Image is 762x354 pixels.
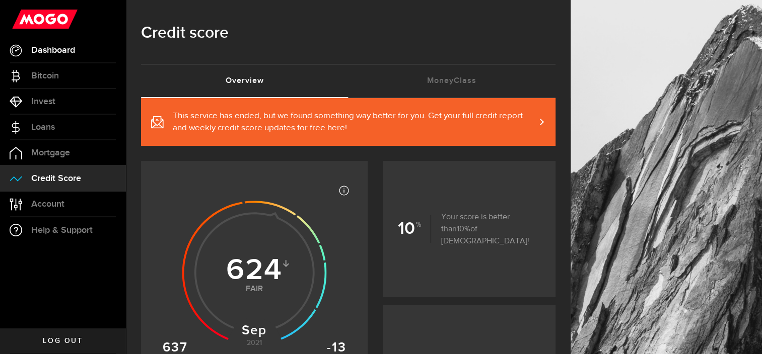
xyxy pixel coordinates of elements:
span: Invest [31,97,55,106]
a: This service has ended, but we found something way better for you. Get your full credit report an... [141,98,556,146]
span: This service has ended, but we found something way better for you. Get your full credit report an... [173,110,535,134]
ul: Tabs Navigation [141,64,556,98]
button: Open LiveChat chat widget [8,4,38,34]
b: 10 [398,215,431,242]
span: Log out [43,337,83,344]
h1: Credit score [141,20,556,46]
span: Loans [31,123,55,132]
span: Dashboard [31,46,75,55]
span: Mortgage [31,148,70,157]
a: Overview [141,65,349,97]
span: 10 [457,225,470,233]
p: Your score is better than of [DEMOGRAPHIC_DATA]! [431,211,540,247]
span: Help & Support [31,226,93,235]
a: MoneyClass [349,65,556,97]
span: Credit Score [31,174,81,183]
span: Account [31,200,64,209]
span: Bitcoin [31,71,59,80]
